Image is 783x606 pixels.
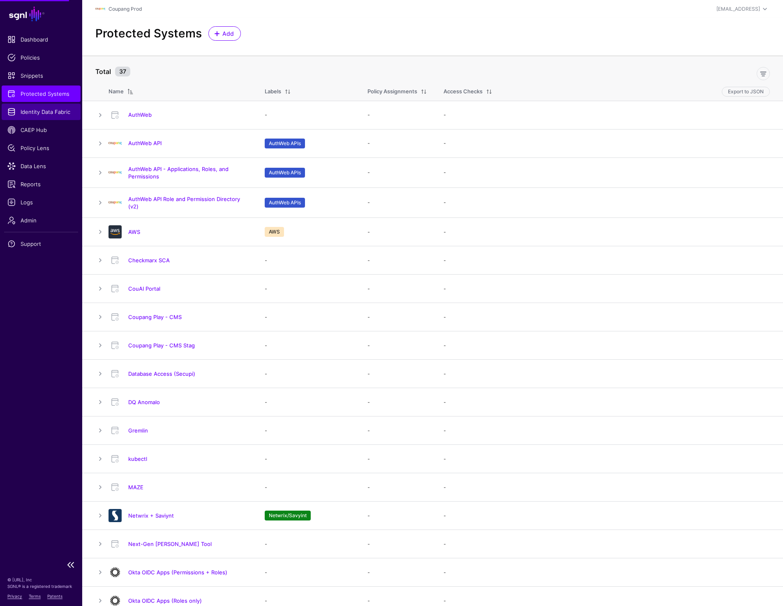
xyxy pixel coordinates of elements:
[359,101,435,129] td: -
[128,314,182,320] a: Coupang Play - CMS
[2,31,81,48] a: Dashboard
[109,566,122,579] img: svg+xml;base64,PHN2ZyB3aWR0aD0iNjQiIGhlaWdodD0iNjQiIHZpZXdCb3g9IjAgMCA2NCA2NCIgZmlsbD0ibm9uZSIgeG...
[443,398,770,407] div: -
[443,228,770,236] div: -
[359,360,435,388] td: -
[265,168,305,178] span: AuthWeb APIs
[359,303,435,331] td: -
[109,137,122,150] img: svg+xml;base64,PHN2ZyBpZD0iTG9nbyIgeG1sbnM9Imh0dHA6Ly93d3cudzMub3JnLzIwMDAvc3ZnIiB3aWR0aD0iMTIxLj...
[2,176,81,192] a: Reports
[2,158,81,174] a: Data Lens
[5,5,77,23] a: SGNL
[443,540,770,548] div: -
[2,140,81,156] a: Policy Lens
[128,342,195,349] a: Coupang Play - CMS Stag
[7,72,75,80] span: Snippets
[359,530,435,558] td: -
[443,199,770,207] div: -
[443,455,770,463] div: -
[722,87,770,97] button: Export to JSON
[359,445,435,473] td: -
[359,157,435,187] td: -
[443,313,770,322] div: -
[29,594,41,599] a: Terms
[443,88,483,96] div: Access Checks
[128,484,143,490] a: MAZE
[359,187,435,217] td: -
[109,166,122,179] img: svg+xml;base64,PD94bWwgdmVyc2lvbj0iMS4wIiBlbmNvZGluZz0iVVRGLTgiIHN0YW5kYWxvbmU9Im5vIj8+CjwhLS0gQ3...
[359,502,435,530] td: -
[128,569,227,576] a: Okta OIDC Apps (Permissions + Roles)
[128,166,229,180] a: AuthWeb API - Applications, Roles, and Permissions
[443,111,770,119] div: -
[128,427,148,434] a: Gremlin
[7,90,75,98] span: Protected Systems
[128,370,195,377] a: Database Access (Secupi)
[109,225,122,238] img: svg+xml;base64,PHN2ZyB3aWR0aD0iNjQiIGhlaWdodD0iNjQiIHZpZXdCb3g9IjAgMCA2NCA2NCIgZmlsbD0ibm9uZSIgeG...
[359,388,435,416] td: -
[2,49,81,66] a: Policies
[443,569,770,577] div: -
[265,227,284,237] span: AWS
[443,512,770,520] div: -
[265,511,311,520] span: Netwrix/Savyint
[128,541,212,547] a: Next-Gen [PERSON_NAME] Tool
[95,67,111,76] strong: Total
[128,285,160,292] a: CouAI Portal
[256,445,359,473] td: -
[128,111,152,118] a: AuthWeb
[7,35,75,44] span: Dashboard
[359,331,435,360] td: -
[47,594,62,599] a: Patents
[109,509,122,522] img: svg+xml;base64,PD94bWwgdmVyc2lvbj0iMS4wIiBlbmNvZGluZz0idXRmLTgiPz4KPCEtLSBHZW5lcmF0b3I6IEFkb2JlIE...
[256,331,359,360] td: -
[256,388,359,416] td: -
[256,473,359,502] td: -
[359,473,435,502] td: -
[359,416,435,445] td: -
[359,558,435,587] td: -
[443,257,770,265] div: -
[443,139,770,148] div: -
[443,597,770,605] div: -
[359,246,435,275] td: -
[359,275,435,303] td: -
[128,196,240,210] a: AuthWeb API Role and Permission Directory (v2)
[208,26,241,41] a: Add
[7,162,75,170] span: Data Lens
[367,88,417,96] div: Policy Assignments
[128,229,140,235] a: AWS
[7,180,75,188] span: Reports
[443,342,770,350] div: -
[95,4,105,14] img: svg+xml;base64,PHN2ZyBpZD0iTG9nbyIgeG1sbnM9Imh0dHA6Ly93d3cudzMub3JnLzIwMDAvc3ZnIiB3aWR0aD0iMTIxLj...
[109,88,124,96] div: Name
[256,558,359,587] td: -
[7,216,75,224] span: Admin
[256,246,359,275] td: -
[7,53,75,62] span: Policies
[109,196,122,209] img: svg+xml;base64,PD94bWwgdmVyc2lvbj0iMS4wIiBlbmNvZGluZz0iVVRGLTgiIHN0YW5kYWxvbmU9Im5vIj8+CjwhLS0gQ3...
[443,483,770,492] div: -
[7,240,75,248] span: Support
[359,129,435,157] td: -
[443,169,770,177] div: -
[716,5,760,13] div: [EMAIL_ADDRESS]
[265,198,305,208] span: AuthWeb APIs
[443,370,770,378] div: -
[7,108,75,116] span: Identity Data Fabric
[443,427,770,435] div: -
[2,212,81,229] a: Admin
[256,275,359,303] td: -
[7,594,22,599] a: Privacy
[2,104,81,120] a: Identity Data Fabric
[7,126,75,134] span: CAEP Hub
[256,530,359,558] td: -
[128,399,160,405] a: DQ Anomalo
[7,144,75,152] span: Policy Lens
[256,416,359,445] td: -
[128,257,170,264] a: Checkmarx SCA
[256,360,359,388] td: -
[128,512,174,519] a: Netwrix + Saviynt
[2,122,81,138] a: CAEP Hub
[7,583,75,590] p: SGNL® is a registered trademark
